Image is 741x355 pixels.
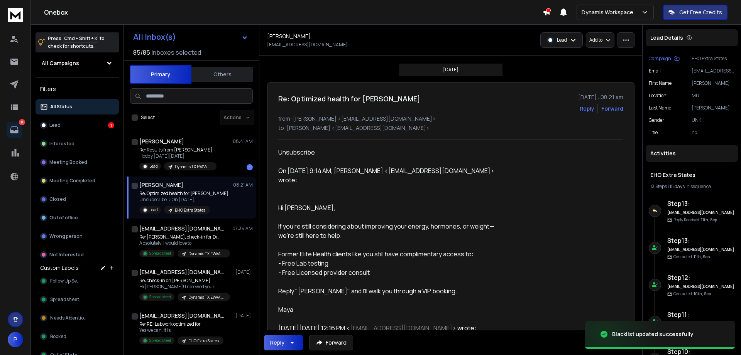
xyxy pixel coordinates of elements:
[63,34,98,43] span: Cmd + Shift + k
[278,259,504,268] div: - Free Lab testing
[443,67,458,73] p: [DATE]
[36,192,119,207] button: Closed
[188,251,225,257] p: Dynamis TX EWAA Google Only - Newly Warmed
[50,104,72,110] p: All Status
[42,59,79,67] h1: All Campaigns
[278,222,504,240] div: If you’re still considering about improving your energy, hormones, or weight—we’re still here to ...
[49,233,83,239] p: Wrong person
[175,164,212,170] p: Dynamis TX EWAA Google Only - Newly Warmed
[44,8,543,17] h1: Onebox
[36,118,119,133] button: Lead1
[278,166,504,194] blockquote: On [DATE] 9:14 AM, [PERSON_NAME] <[EMAIL_ADDRESS][DOMAIN_NAME]> wrote:
[191,66,253,83] button: Others
[649,117,664,123] p: Gender
[139,312,224,320] h1: [EMAIL_ADDRESS][DOMAIN_NAME]
[692,117,735,123] p: UNK
[650,183,733,190] div: |
[139,190,228,197] p: Re: Optimized health for [PERSON_NAME]
[233,182,253,188] p: 08:21 AM
[36,310,119,326] button: Needs Attention
[692,56,735,62] p: EHO Extra States
[49,252,84,258] p: Not Interested
[139,321,223,327] p: Re: RE: Labwork optimized for
[139,240,230,246] p: Absolutely! I would love to
[36,56,119,71] button: All Campaigns
[264,335,303,350] button: Reply
[139,225,224,232] h1: [EMAIL_ADDRESS][DOMAIN_NAME]
[36,155,119,170] button: Meeting Booked
[278,148,504,157] div: Unsubscribe
[692,80,735,86] p: [PERSON_NAME]
[649,56,671,62] p: Campaign
[278,93,420,104] h1: Re: Optimized health for [PERSON_NAME]
[278,305,504,314] div: Maya
[612,330,694,338] div: Blacklist updated successfully
[649,105,671,111] p: Last Name
[36,229,119,244] button: Wrong person
[235,313,253,319] p: [DATE]
[49,196,66,202] p: Closed
[49,215,78,221] p: Out of office
[175,207,205,213] p: EHO Extra States
[48,35,105,50] p: Press to check for shortcuts.
[50,315,86,321] span: Needs Attention
[278,323,504,333] div: [DATE][DATE] 12:16 PM < > wrote:
[49,122,61,128] p: Lead
[7,122,22,138] a: 8
[139,147,217,153] p: Re: Results from [PERSON_NAME]
[235,269,253,275] p: [DATE]
[589,37,602,43] p: Add to
[141,114,155,121] label: Select
[36,210,119,225] button: Out of office
[270,339,284,347] div: Reply
[133,33,176,41] h1: All Inbox(s)
[149,163,158,169] p: Lead
[578,93,623,101] p: [DATE] : 08:21 am
[188,338,219,344] p: EHO Extra States
[50,296,79,303] span: Spreadsheet
[36,329,119,344] button: Booked
[267,42,348,48] p: [EMAIL_ADDRESS][DOMAIN_NAME]
[649,80,672,86] p: First Name
[139,268,224,276] h1: [EMAIL_ADDRESS][DOMAIN_NAME]
[646,145,738,162] div: Activities
[649,93,667,99] p: location
[679,8,722,16] p: Get Free Credits
[667,247,735,252] h6: [EMAIL_ADDRESS][DOMAIN_NAME]
[149,207,158,213] p: Lead
[50,278,82,284] span: Follow Up Sent
[650,183,667,190] span: 13 Steps
[278,249,504,259] div: Former Elite Health clients like you still have complimentary access to:
[694,254,710,259] span: 11th, Sep
[673,217,717,223] p: Reply Received
[582,8,636,16] p: Dynamis Workspace
[667,284,735,289] h6: [EMAIL_ADDRESS][DOMAIN_NAME]
[267,32,311,40] h1: [PERSON_NAME]
[36,136,119,151] button: Interested
[673,254,710,260] p: Contacted
[667,273,735,282] h6: Step 12 :
[49,178,95,184] p: Meeting Completed
[188,294,225,300] p: Dynamis TX EWAA Google Only - Newly Warmed
[139,138,184,145] h1: [PERSON_NAME]
[127,29,254,45] button: All Inbox(s)
[139,278,230,284] p: Re: check-in on [PERSON_NAME]
[649,56,680,62] button: Campaign
[649,130,658,136] p: title
[278,115,623,123] p: from: [PERSON_NAME] <[EMAIL_ADDRESS][DOMAIN_NAME]>
[692,93,735,99] p: MD
[350,324,452,332] a: [EMAIL_ADDRESS][DOMAIN_NAME]
[650,171,733,179] h1: EHO Extra States
[36,84,119,94] h3: Filters
[139,284,230,290] p: Hi [PERSON_NAME]! I received your
[50,333,66,340] span: Booked
[309,335,353,350] button: Forward
[108,122,114,128] div: 1
[670,183,711,190] span: 15 days in sequence
[139,327,223,333] p: Yes we can. It is
[8,332,23,347] span: P
[601,105,623,113] div: Forward
[149,294,171,300] p: Spreadsheet
[36,99,119,114] button: All Status
[701,217,717,222] span: 11th, Sep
